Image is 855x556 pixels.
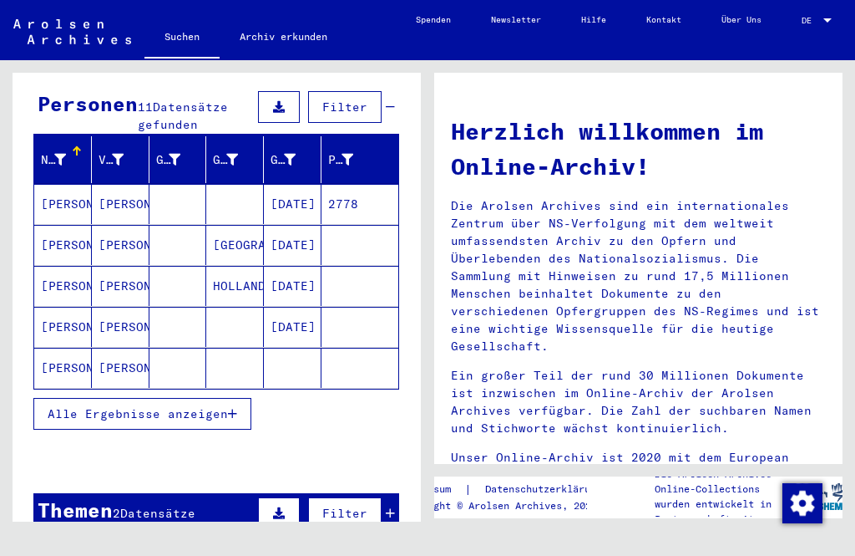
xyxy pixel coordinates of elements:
[113,506,195,538] span: Datensätze gefunden
[38,495,113,525] div: Themen
[149,136,207,183] mat-header-cell: Geburtsname
[41,146,91,173] div: Nachname
[34,184,92,224] mat-cell: [PERSON_NAME]
[264,225,321,265] mat-cell: [DATE]
[34,266,92,306] mat-cell: [PERSON_NAME]
[34,136,92,183] mat-header-cell: Nachname
[48,406,228,421] span: Alle Ergebnisse anzeigen
[271,146,321,173] div: Geburtsdatum
[308,91,382,123] button: Filter
[398,481,622,498] div: |
[213,151,238,169] div: Geburt‏
[264,266,321,306] mat-cell: [DATE]
[99,146,149,173] div: Vorname
[322,506,367,521] span: Filter
[138,99,228,132] span: Datensätze gefunden
[308,497,382,529] button: Filter
[92,266,149,306] mat-cell: [PERSON_NAME]
[782,483,822,523] img: Zustimmung ändern
[472,481,622,498] a: Datenschutzerklärung
[13,19,131,44] img: Arolsen_neg.svg
[264,184,321,224] mat-cell: [DATE]
[264,136,321,183] mat-header-cell: Geburtsdatum
[138,99,153,115] span: 11
[264,307,321,347] mat-cell: [DATE]
[38,89,138,119] div: Personen
[213,146,263,173] div: Geburt‏
[41,151,66,169] div: Nachname
[92,225,149,265] mat-cell: [PERSON_NAME]
[655,467,792,497] p: Die Arolsen Archives Online-Collections
[451,197,826,355] p: Die Arolsen Archives sind ein internationales Zentrum über NS-Verfolgung mit dem weltweit umfasse...
[34,225,92,265] mat-cell: [PERSON_NAME]
[322,99,367,115] span: Filter
[451,114,826,184] h1: Herzlich willkommen im Online-Archiv!
[99,151,124,169] div: Vorname
[92,348,149,388] mat-cell: [PERSON_NAME]
[328,146,378,173] div: Prisoner #
[34,348,92,388] mat-cell: [PERSON_NAME]
[92,307,149,347] mat-cell: [PERSON_NAME]
[113,506,120,521] span: 2
[802,16,820,25] span: DE
[321,184,398,224] mat-cell: 2778
[206,266,264,306] mat-cell: HOLLAND
[34,307,92,347] mat-cell: [PERSON_NAME]
[206,136,264,183] mat-header-cell: Geburt‏
[398,498,622,513] p: Copyright © Arolsen Archives, 2021
[156,151,181,169] div: Geburtsname
[144,17,220,60] a: Suchen
[271,151,296,169] div: Geburtsdatum
[655,497,792,527] p: wurden entwickelt in Partnerschaft mit
[328,151,353,169] div: Prisoner #
[321,136,398,183] mat-header-cell: Prisoner #
[782,482,822,523] div: Zustimmung ändern
[451,367,826,437] p: Ein großer Teil der rund 30 Millionen Dokumente ist inzwischen im Online-Archiv der Arolsen Archi...
[451,449,826,537] p: Unser Online-Archiv ist 2020 mit dem European Heritage Award / Europa Nostra Award 2020 ausgezeic...
[156,146,206,173] div: Geburtsname
[33,398,251,430] button: Alle Ergebnisse anzeigen
[92,184,149,224] mat-cell: [PERSON_NAME]
[220,17,347,57] a: Archiv erkunden
[206,225,264,265] mat-cell: [GEOGRAPHIC_DATA]
[92,136,149,183] mat-header-cell: Vorname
